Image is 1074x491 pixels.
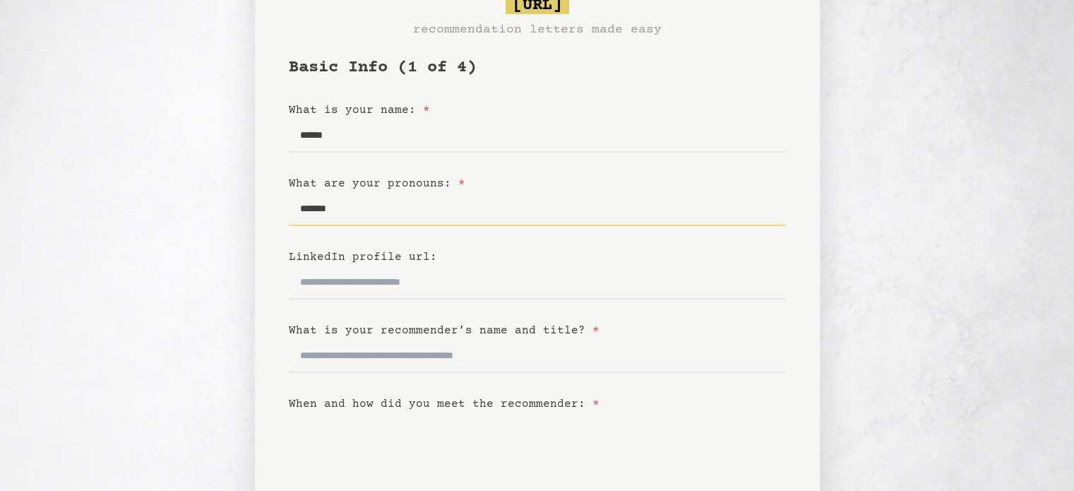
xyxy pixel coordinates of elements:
label: When and how did you meet the recommender: [289,398,599,410]
h1: Basic Info (1 of 4) [289,57,786,79]
label: What are your pronouns: [289,177,465,190]
label: What is your recommender’s name and title? [289,324,599,337]
h3: recommendation letters made easy [413,20,662,40]
label: LinkedIn profile url: [289,251,437,264]
label: What is your name: [289,104,430,117]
